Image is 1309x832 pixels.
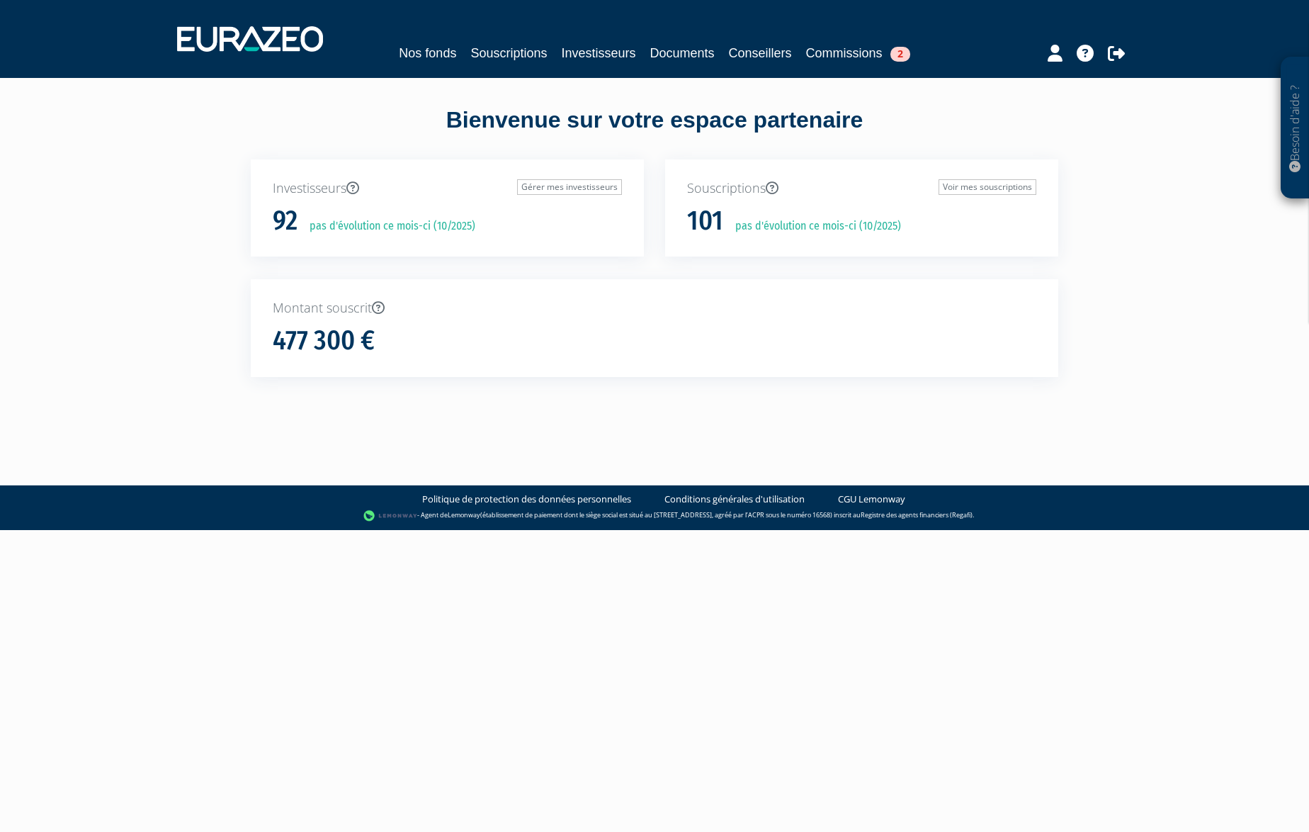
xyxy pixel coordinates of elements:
a: Souscriptions [470,43,547,63]
a: Commissions2 [806,43,910,63]
a: Conditions générales d'utilisation [664,493,805,506]
p: Montant souscrit [273,299,1036,317]
p: Investisseurs [273,179,622,198]
p: pas d'évolution ce mois-ci (10/2025) [725,218,901,235]
a: Nos fonds [399,43,456,63]
a: Documents [650,43,715,63]
a: Registre des agents financiers (Regafi) [861,510,973,519]
a: Politique de protection des données personnelles [422,493,631,506]
a: CGU Lemonway [838,493,905,506]
img: 1732889491-logotype_eurazeo_blanc_rvb.png [177,26,323,52]
a: Voir mes souscriptions [939,179,1036,195]
p: Souscriptions [687,179,1036,198]
span: 2 [890,47,910,62]
img: logo-lemonway.png [363,509,418,523]
p: Besoin d'aide ? [1287,64,1303,192]
a: Lemonway [448,510,480,519]
div: - Agent de (établissement de paiement dont le siège social est situé au [STREET_ADDRESS], agréé p... [14,509,1295,523]
h1: 101 [687,206,723,236]
a: Investisseurs [561,43,635,63]
a: Conseillers [729,43,792,63]
h1: 477 300 € [273,326,375,356]
a: Gérer mes investisseurs [517,179,622,195]
div: Bienvenue sur votre espace partenaire [240,104,1069,159]
h1: 92 [273,206,297,236]
p: pas d'évolution ce mois-ci (10/2025) [300,218,475,235]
